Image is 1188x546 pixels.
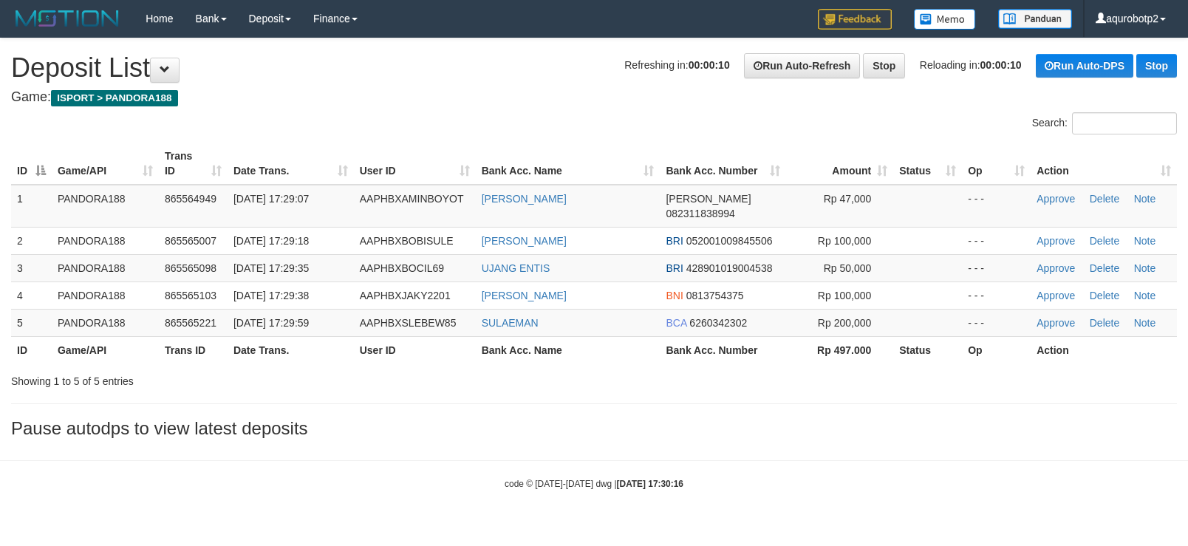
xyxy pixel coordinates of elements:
td: - - - [962,254,1031,281]
img: Feedback.jpg [818,9,892,30]
span: AAPHBXAMINBOYOT [360,193,464,205]
td: PANDORA188 [52,309,159,336]
th: Bank Acc. Name: activate to sort column ascending [476,143,660,185]
a: Note [1134,262,1156,274]
th: ID: activate to sort column descending [11,143,52,185]
td: - - - [962,227,1031,254]
td: 3 [11,254,52,281]
img: panduan.png [998,9,1072,29]
a: Note [1134,193,1156,205]
a: Delete [1090,262,1119,274]
span: Rp 200,000 [818,317,871,329]
span: 865564949 [165,193,216,205]
span: Reloading in: [920,59,1022,71]
span: [DATE] 17:29:59 [233,317,309,329]
th: Game/API [52,336,159,364]
span: Copy 6260342302 to clipboard [689,317,747,329]
span: Rp 50,000 [824,262,872,274]
td: PANDORA188 [52,227,159,254]
th: Trans ID: activate to sort column ascending [159,143,228,185]
input: Search: [1072,112,1177,134]
th: User ID [354,336,476,364]
td: - - - [962,281,1031,309]
td: 5 [11,309,52,336]
a: Delete [1090,290,1119,301]
span: AAPHBXBOCIL69 [360,262,444,274]
h4: Game: [11,90,1177,105]
span: [DATE] 17:29:07 [233,193,309,205]
span: 865565007 [165,235,216,247]
a: [PERSON_NAME] [482,290,567,301]
span: AAPHBXSLEBEW85 [360,317,457,329]
span: 865565103 [165,290,216,301]
a: Approve [1037,290,1075,301]
th: Bank Acc. Number [660,336,786,364]
th: Bank Acc. Name [476,336,660,364]
td: PANDORA188 [52,281,159,309]
a: Note [1134,235,1156,247]
span: [DATE] 17:29:18 [233,235,309,247]
span: Copy 082311838994 to clipboard [666,208,734,219]
th: Bank Acc. Number: activate to sort column ascending [660,143,786,185]
span: BNI [666,290,683,301]
img: Button%20Memo.svg [914,9,976,30]
a: Run Auto-DPS [1036,54,1133,78]
a: Delete [1090,317,1119,329]
div: Showing 1 to 5 of 5 entries [11,368,484,389]
td: 2 [11,227,52,254]
span: Refreshing in: [624,59,729,71]
a: Delete [1090,193,1119,205]
strong: 00:00:10 [689,59,730,71]
th: Op: activate to sort column ascending [962,143,1031,185]
a: Stop [863,53,905,78]
th: Date Trans.: activate to sort column ascending [228,143,354,185]
a: Approve [1037,317,1075,329]
th: Action [1031,336,1177,364]
span: Copy 428901019004538 to clipboard [686,262,773,274]
th: Trans ID [159,336,228,364]
td: 4 [11,281,52,309]
a: [PERSON_NAME] [482,235,567,247]
a: [PERSON_NAME] [482,193,567,205]
th: User ID: activate to sort column ascending [354,143,476,185]
span: Copy 0813754375 to clipboard [686,290,744,301]
span: [DATE] 17:29:35 [233,262,309,274]
td: PANDORA188 [52,185,159,228]
span: AAPHBXBOBISULE [360,235,454,247]
a: SULAEMAN [482,317,539,329]
strong: [DATE] 17:30:16 [617,479,683,489]
a: Run Auto-Refresh [744,53,860,78]
span: BCA [666,317,686,329]
th: ID [11,336,52,364]
th: Game/API: activate to sort column ascending [52,143,159,185]
span: 865565098 [165,262,216,274]
a: Note [1134,290,1156,301]
span: BRI [666,235,683,247]
a: Approve [1037,193,1075,205]
label: Search: [1032,112,1177,134]
th: Op [962,336,1031,364]
h3: Pause autodps to view latest deposits [11,419,1177,438]
span: [DATE] 17:29:38 [233,290,309,301]
span: Rp 47,000 [824,193,872,205]
td: PANDORA188 [52,254,159,281]
a: Note [1134,317,1156,329]
span: [PERSON_NAME] [666,193,751,205]
th: Status: activate to sort column ascending [893,143,962,185]
span: ISPORT > PANDORA188 [51,90,178,106]
span: Copy 052001009845506 to clipboard [686,235,773,247]
a: Stop [1136,54,1177,78]
span: AAPHBXJAKY2201 [360,290,451,301]
td: - - - [962,309,1031,336]
span: BRI [666,262,683,274]
td: 1 [11,185,52,228]
th: Amount: activate to sort column ascending [786,143,893,185]
span: 865565221 [165,317,216,329]
small: code © [DATE]-[DATE] dwg | [505,479,683,489]
a: Approve [1037,262,1075,274]
th: Rp 497.000 [786,336,893,364]
h1: Deposit List [11,53,1177,83]
td: - - - [962,185,1031,228]
span: Rp 100,000 [818,290,871,301]
th: Status [893,336,962,364]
